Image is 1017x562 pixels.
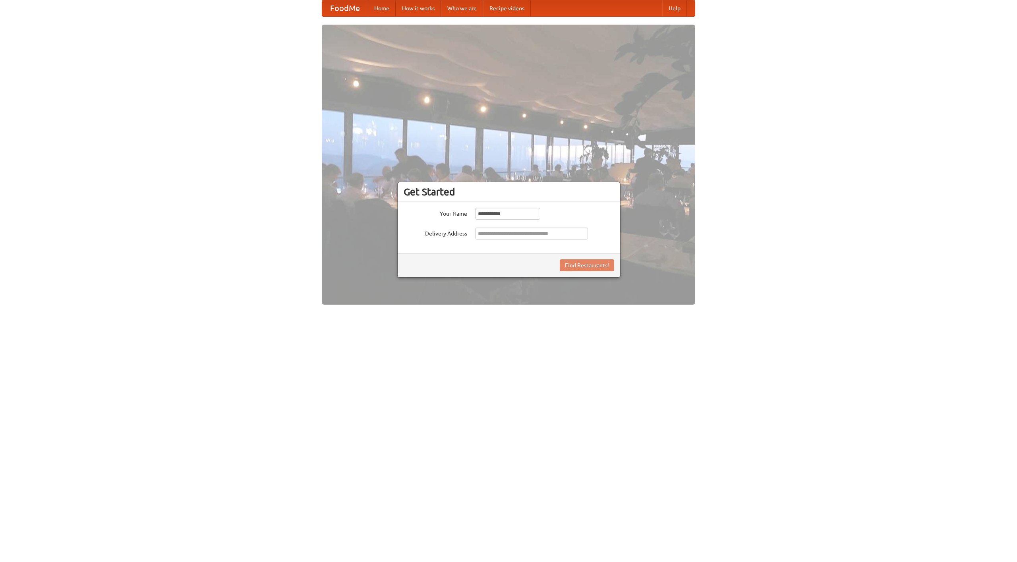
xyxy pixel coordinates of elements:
button: Find Restaurants! [560,259,614,271]
label: Your Name [404,208,467,218]
a: Who we are [441,0,483,16]
a: How it works [396,0,441,16]
a: Recipe videos [483,0,531,16]
a: FoodMe [322,0,368,16]
a: Home [368,0,396,16]
h3: Get Started [404,186,614,198]
a: Help [662,0,687,16]
label: Delivery Address [404,228,467,238]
